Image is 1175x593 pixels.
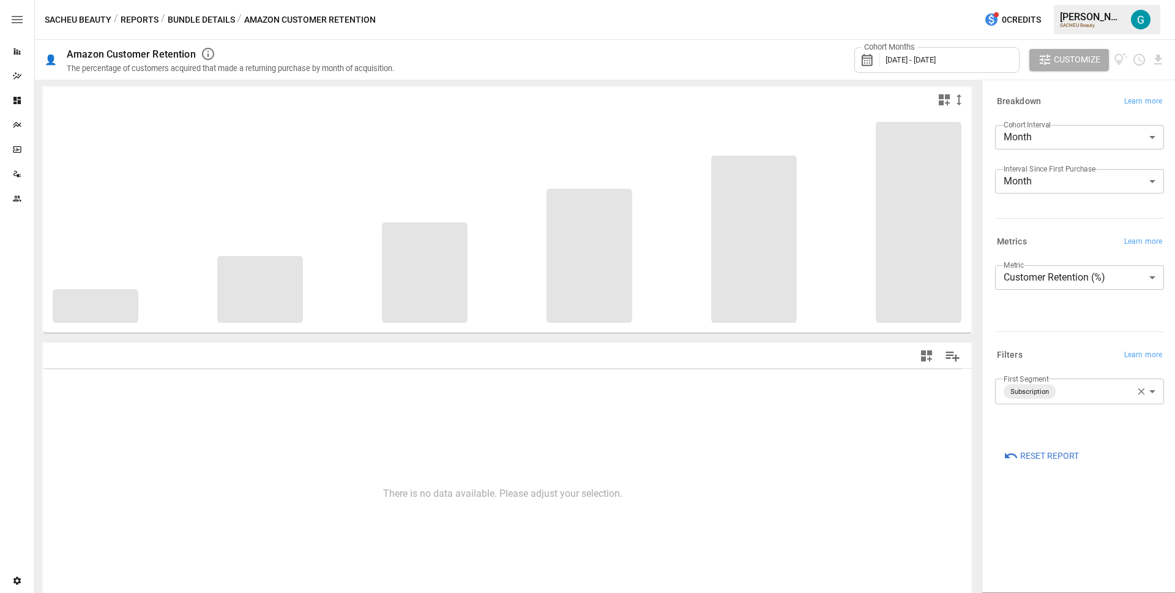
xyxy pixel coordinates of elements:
[1060,11,1124,23] div: [PERSON_NAME]
[861,42,918,53] label: Cohort Months
[1054,52,1100,67] span: Customize
[886,55,936,64] span: [DATE] - [DATE]
[995,125,1164,149] div: Month
[1060,23,1124,28] div: SACHEU Beauty
[997,95,1041,108] h6: Breakdown
[67,48,196,60] div: Amazon Customer Retention
[1029,49,1109,71] button: Customize
[1132,53,1146,67] button: Schedule report
[979,9,1046,31] button: 0Credits
[997,349,1023,362] h6: Filters
[1124,236,1162,248] span: Learn more
[67,64,394,73] div: The percentage of customers acquired that made a returning purchase by month of acquisition.
[1114,49,1128,71] button: View documentation
[1005,385,1054,399] span: Subscription
[939,342,966,370] button: Manage Columns
[1004,374,1049,384] label: First Segment
[45,12,111,28] button: SACHEU Beauty
[383,487,622,501] p: There is no data available. Please adjust your selection.
[1151,53,1165,67] button: Download report
[114,12,118,28] div: /
[161,12,165,28] div: /
[997,235,1027,249] h6: Metrics
[1020,448,1079,464] span: Reset Report
[1002,12,1041,28] span: 0 Credits
[1124,2,1158,37] button: Gavin Acres
[237,12,242,28] div: /
[1131,10,1151,29] img: Gavin Acres
[1124,96,1162,108] span: Learn more
[1004,164,1095,174] label: Interval Since First Purchase
[1124,349,1162,361] span: Learn more
[995,265,1164,290] div: Customer Retention (%)
[1004,119,1051,130] label: Cohort Interval
[1004,260,1024,270] label: Metric
[45,54,57,66] div: 👤
[995,445,1087,467] button: Reset Report
[121,12,159,28] button: Reports
[168,12,235,28] button: Bundle Details
[995,169,1164,194] div: Month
